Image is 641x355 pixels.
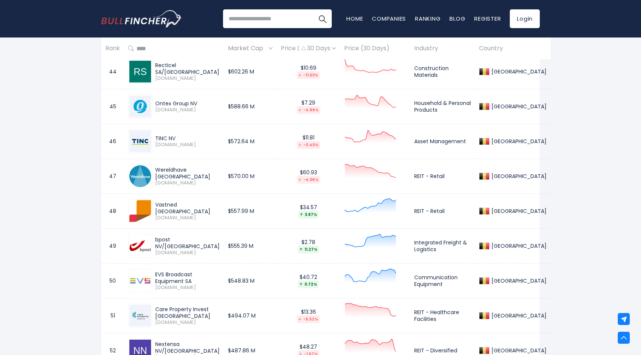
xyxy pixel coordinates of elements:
[155,306,220,319] div: Care Property Invest [GEOGRAPHIC_DATA]
[129,96,151,117] img: ONTEX.BR.png
[297,315,320,323] div: -9.52%
[224,298,277,333] td: $494.07 M
[155,201,220,215] div: Vastned [GEOGRAPHIC_DATA]
[410,264,475,298] td: Communication Equipment
[224,159,277,194] td: $570.00 M
[224,54,277,89] td: $602.26 M
[101,37,124,60] th: Rank
[155,271,220,285] div: EVS Broadcast Equipment SA
[410,124,475,159] td: Asset Management
[129,165,151,187] img: WEHB.BR.png
[410,159,475,194] td: REIT - Retail
[155,319,220,326] span: [DOMAIN_NAME]
[281,204,336,219] div: $34.57
[155,166,220,180] div: Wereldhave [GEOGRAPHIC_DATA]
[155,180,220,186] span: [DOMAIN_NAME]
[474,15,501,22] a: Register
[129,130,151,152] img: TINC.BR.png
[410,54,475,89] td: Construction Materials
[224,264,277,298] td: $548.83 M
[101,229,124,264] td: 49
[101,10,182,27] img: Bullfincher logo
[101,298,124,333] td: 51
[281,99,336,114] div: $7.29
[281,239,336,253] div: $2.78
[313,9,332,28] button: Search
[410,89,475,124] td: Household & Personal Products
[224,229,277,264] td: $555.39 M
[101,264,124,298] td: 50
[490,312,547,319] div: [GEOGRAPHIC_DATA]
[155,100,220,107] div: Ontex Group NV
[475,37,551,60] th: Country
[224,89,277,124] td: $588.66 M
[155,142,220,148] span: [DOMAIN_NAME]
[224,194,277,229] td: $557.99 M
[155,285,220,291] span: [DOMAIN_NAME]
[346,15,363,22] a: Home
[155,75,220,82] span: [DOMAIN_NAME]
[155,341,220,354] div: Nextensa NV/[GEOGRAPHIC_DATA]
[297,106,320,114] div: -4.89%
[410,194,475,229] td: REIT - Retail
[155,135,220,142] div: TINC NV
[101,10,182,27] a: Go to homepage
[372,15,406,22] a: Companies
[410,298,475,333] td: REIT - Healthcare Facilities
[101,54,124,89] td: 44
[298,246,319,253] div: 11.27%
[297,141,320,149] div: -0.40%
[101,124,124,159] td: 46
[490,68,547,75] div: [GEOGRAPHIC_DATA]
[155,215,220,221] span: [DOMAIN_NAME]
[510,9,540,28] a: Login
[101,89,124,124] td: 45
[281,309,336,323] div: $13.36
[490,277,547,284] div: [GEOGRAPHIC_DATA]
[490,243,547,249] div: [GEOGRAPHIC_DATA]
[490,173,547,180] div: [GEOGRAPHIC_DATA]
[101,159,124,194] td: 47
[228,43,267,54] span: Market Cap
[281,134,336,149] div: $11.81
[449,15,465,22] a: Blog
[129,270,151,292] img: EVS.BR.png
[224,124,277,159] td: $572.64 M
[490,103,547,110] div: [GEOGRAPHIC_DATA]
[298,211,319,219] div: 3.87%
[490,138,547,145] div: [GEOGRAPHIC_DATA]
[410,37,475,60] th: Industry
[297,176,320,184] div: -4.06%
[281,274,336,288] div: $40.72
[281,45,336,52] div: Price | 30 Days
[490,208,547,214] div: [GEOGRAPHIC_DATA]
[415,15,440,22] a: Ranking
[129,200,151,222] img: VASTB.BR.png
[281,169,336,184] div: $60.93
[298,280,319,288] div: 0.72%
[490,347,547,354] div: [GEOGRAPHIC_DATA]
[129,305,151,327] img: CPINV.BR.png
[155,236,220,250] div: bpost NV/[GEOGRAPHIC_DATA]
[281,64,336,79] div: $10.69
[155,62,220,75] div: Recticel SA/[GEOGRAPHIC_DATA]
[155,107,220,113] span: [DOMAIN_NAME]
[101,194,124,229] td: 48
[297,71,320,79] div: -11.63%
[410,229,475,264] td: Integrated Freight & Logistics
[340,37,410,60] th: Price (30 Days)
[129,240,151,252] img: BPOST.BR.png
[155,250,220,256] span: [DOMAIN_NAME]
